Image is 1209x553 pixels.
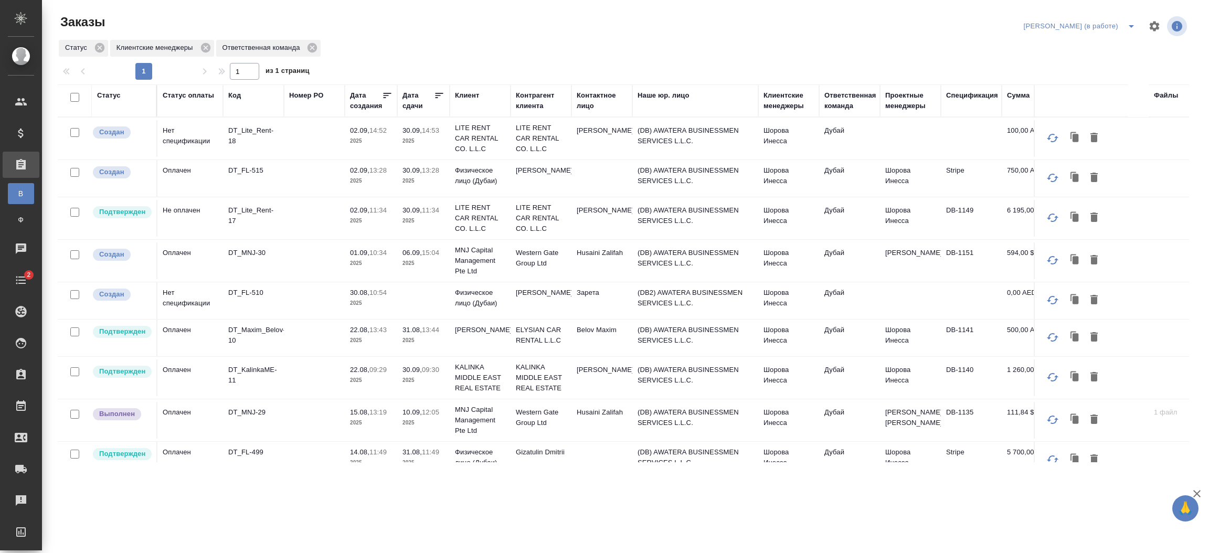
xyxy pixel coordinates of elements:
p: Подтвержден [99,366,145,377]
p: DT_KalinkaME-11 [228,365,279,386]
td: Дубай [819,160,880,197]
p: Gizatulin Dmitrii [516,447,566,458]
div: Контрагент клиента [516,90,566,111]
button: 🙏 [1172,495,1199,522]
a: 2 [3,267,39,293]
td: Оплачен [157,359,223,396]
p: 14.08, [350,448,369,456]
p: 10:34 [369,249,387,257]
td: Шорова Инесса [758,359,819,396]
div: Наше юр. лицо [638,90,690,101]
td: Оплачен [157,242,223,279]
p: Физическое лицо (Дубаи) [455,165,505,186]
p: 2025 [350,136,392,146]
p: Подтвержден [99,326,145,337]
td: (DB) AWATERA BUSINESSMEN SERVICES L.L.C. [632,200,758,237]
button: Клонировать [1065,168,1085,188]
td: DB-1135 [941,402,1002,439]
p: 02.09, [350,206,369,214]
p: DT_MNJ-29 [228,407,279,418]
td: Дубай [819,200,880,237]
p: 12:05 [422,408,439,416]
div: Выставляет ПМ после сдачи и проведения начислений. Последний этап для ПМа [92,407,151,421]
td: Husaini Zalifah [571,402,632,439]
td: Husaini Zalifah [571,242,632,279]
p: 2025 [402,375,444,386]
p: 2025 [402,136,444,146]
a: В [8,183,34,204]
div: Выставляет КМ после уточнения всех необходимых деталей и получения согласия клиента на запуск. С ... [92,365,151,379]
td: (DB) AWATERA BUSINESSMEN SERVICES L.L.C. [632,242,758,279]
button: Обновить [1040,325,1065,350]
p: 13:43 [369,326,387,334]
td: 500,00 AED [1002,320,1054,356]
p: 30.08, [350,289,369,296]
p: 14:53 [422,126,439,134]
td: Оплачен [157,160,223,197]
button: Клонировать [1065,327,1085,347]
p: LITE RENT CAR RENTAL CO. L.L.C [455,123,505,154]
div: Клиентские менеджеры [110,40,214,57]
p: KALINKA MIDDLE EAST REAL ESTATE [455,362,505,394]
p: LITE RENT CAR RENTAL CO. L.L.C [516,203,566,234]
p: DT_Lite_Rent-17 [228,205,279,226]
button: Обновить [1040,365,1065,390]
td: Шорова Инесса [880,320,941,356]
p: LITE RENT CAR RENTAL CO. L.L.C [516,123,566,154]
td: Шорова Инесса [880,160,941,197]
td: Шорова Инесса [758,442,819,478]
td: (DB) AWATERA BUSINESSMEN SERVICES L.L.C. [632,359,758,396]
p: DT_MNJ-30 [228,248,279,258]
span: 2 [20,270,37,280]
td: Шорова Инесса [758,242,819,279]
p: Ответственная команда [222,42,304,53]
div: Дата создания [350,90,382,111]
p: 2025 [350,258,392,269]
p: 2025 [402,335,444,346]
p: 2025 [350,418,392,428]
button: Клонировать [1065,450,1085,470]
td: Не оплачен [157,200,223,237]
p: 14:52 [369,126,387,134]
span: Ф [13,215,29,225]
p: 13:28 [369,166,387,174]
td: [PERSON_NAME] [571,200,632,237]
td: Дубай [819,320,880,356]
p: 01.09, [350,249,369,257]
p: Создан [99,127,124,137]
button: Удалить [1085,450,1103,470]
td: Дубай [819,402,880,439]
p: ELYSIAN CAR RENTAL L.L.C [516,325,566,346]
div: Клиентские менеджеры [763,90,814,111]
button: Обновить [1040,248,1065,273]
p: 22.08, [350,326,369,334]
p: 15:04 [422,249,439,257]
button: Обновить [1040,125,1065,151]
td: Зарета [571,282,632,319]
td: Дубай [819,282,880,319]
div: Выставляет КМ после уточнения всех необходимых деталей и получения согласия клиента на запуск. С ... [92,205,151,219]
td: DB-1140 [941,359,1002,396]
td: Шорова Инесса [758,200,819,237]
p: [PERSON_NAME] [455,325,505,335]
td: Шорова Инесса [758,320,819,356]
td: 0,00 AED [1002,282,1054,319]
td: Belov Maxim [571,320,632,356]
p: 31.08, [402,448,422,456]
p: 2025 [350,335,392,346]
p: 02.09, [350,126,369,134]
p: DT_Maxim_Belov-10 [228,325,279,346]
td: Stripe [941,442,1002,478]
span: Заказы [58,14,105,30]
p: LITE RENT CAR RENTAL CO. L.L.C [455,203,505,234]
td: Шорова Инесса [880,200,941,237]
td: 594,00 $ [1002,242,1054,279]
td: Дубай [819,242,880,279]
td: (DB) AWATERA BUSINESSMEN SERVICES L.L.C. [632,320,758,356]
p: 30.09, [402,206,422,214]
div: Статус оплаты [163,90,214,101]
div: Дата сдачи [402,90,434,111]
button: Клонировать [1065,367,1085,387]
td: Оплачен [157,442,223,478]
button: Удалить [1085,367,1103,387]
